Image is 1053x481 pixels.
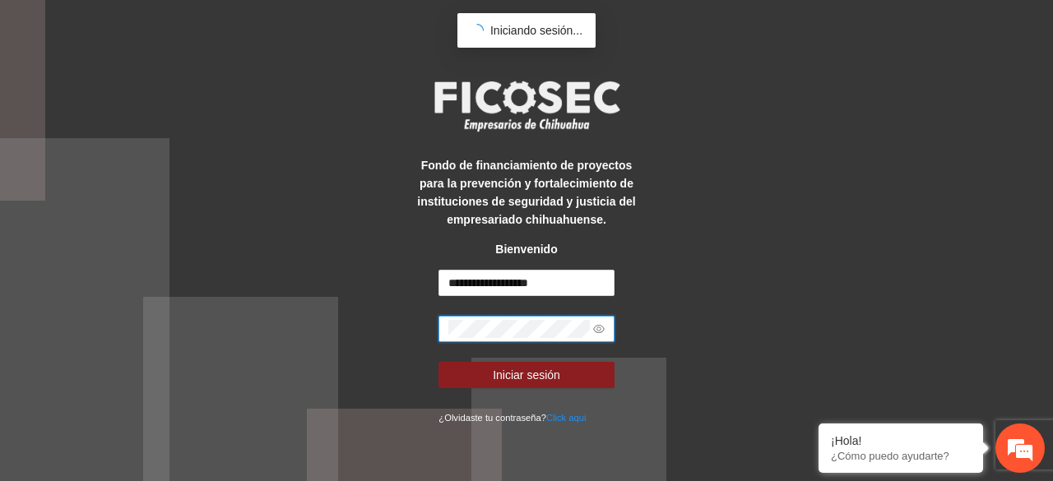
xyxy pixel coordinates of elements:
[593,323,605,335] span: eye
[438,413,586,423] small: ¿Olvidaste tu contraseña?
[438,362,614,388] button: Iniciar sesión
[546,413,587,423] a: Click aqui
[424,76,629,136] img: logo
[8,312,313,370] textarea: Escriba su mensaje y pulse “Intro”
[86,84,276,105] div: Chatee con nosotros ahora
[831,434,971,447] div: ¡Hola!
[495,243,557,256] strong: Bienvenido
[468,21,485,39] span: loading
[417,159,635,226] strong: Fondo de financiamiento de proyectos para la prevención y fortalecimiento de instituciones de seg...
[490,24,582,37] span: Iniciando sesión...
[270,8,309,48] div: Minimizar ventana de chat en vivo
[493,366,560,384] span: Iniciar sesión
[831,450,971,462] p: ¿Cómo puedo ayudarte?
[95,151,227,317] span: Estamos en línea.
